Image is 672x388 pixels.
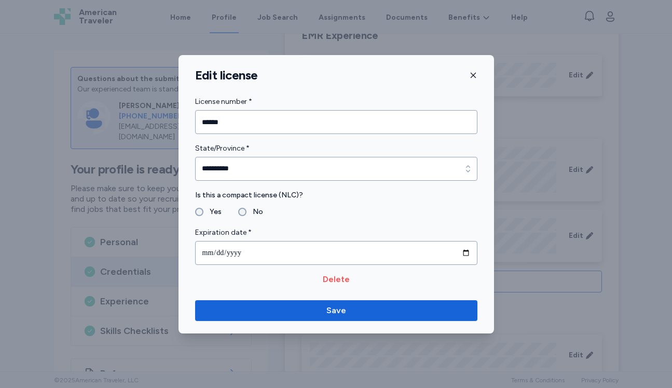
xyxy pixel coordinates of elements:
[195,96,477,108] label: License number *
[195,110,477,134] input: License number *
[323,273,350,286] span: Delete
[195,68,258,83] h1: Edit license
[246,206,263,218] label: No
[326,304,346,317] span: Save
[195,142,477,155] label: State/Province *
[195,300,477,321] button: Save
[203,206,222,218] label: Yes
[195,273,477,286] button: Delete
[195,189,477,202] label: Is this a compact license (NLC)?
[195,226,477,239] label: Expiration date *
